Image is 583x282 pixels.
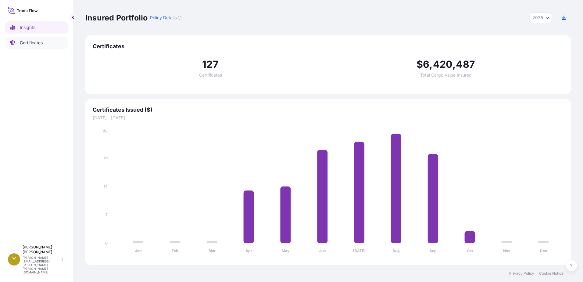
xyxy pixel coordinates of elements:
p: Policy Details [150,15,177,21]
a: Certificates [5,37,68,49]
button: Loading [178,13,181,23]
span: Certificates [93,43,563,50]
tspan: 21 [104,156,108,160]
tspan: 28 [103,129,108,133]
tspan: Nov [503,248,510,253]
span: Y [12,256,16,262]
span: 6 [423,60,429,69]
span: [DATE] - [DATE] [93,115,563,121]
tspan: 0 [105,241,108,245]
a: Cookie Notice [539,271,563,276]
span: 2025 [532,15,543,21]
a: Privacy Policy [509,271,534,276]
tspan: Jan [135,248,141,253]
tspan: Feb [172,248,178,253]
p: Certificates [20,40,43,46]
span: Certificates [199,73,222,77]
button: Year Selector [530,12,552,23]
tspan: Mar [209,248,216,253]
span: $ [417,60,423,69]
a: Insights [5,21,68,34]
tspan: 7 [106,212,108,217]
tspan: 14 [104,184,108,189]
tspan: Dec [540,248,547,253]
div: Loading [178,16,181,20]
span: , [452,60,456,69]
p: [PERSON_NAME] [PERSON_NAME] [23,245,60,255]
span: , [429,60,433,69]
span: Total Cargo Value Insured [420,73,472,77]
tspan: Sep [430,248,437,253]
p: Insured Portfolio [85,13,148,23]
span: 487 [456,60,475,69]
tspan: Aug [392,248,400,253]
tspan: Jun [319,248,326,253]
tspan: May [282,248,290,253]
span: 127 [202,60,219,69]
tspan: Oct [467,248,473,253]
p: [PERSON_NAME][EMAIL_ADDRESS][PERSON_NAME][PERSON_NAME][DOMAIN_NAME] [23,256,60,274]
tspan: Apr [245,248,252,253]
span: Certificates Issued ($) [93,106,563,114]
p: Insights [20,24,35,31]
span: 420 [433,60,453,69]
tspan: [DATE] [353,248,366,253]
